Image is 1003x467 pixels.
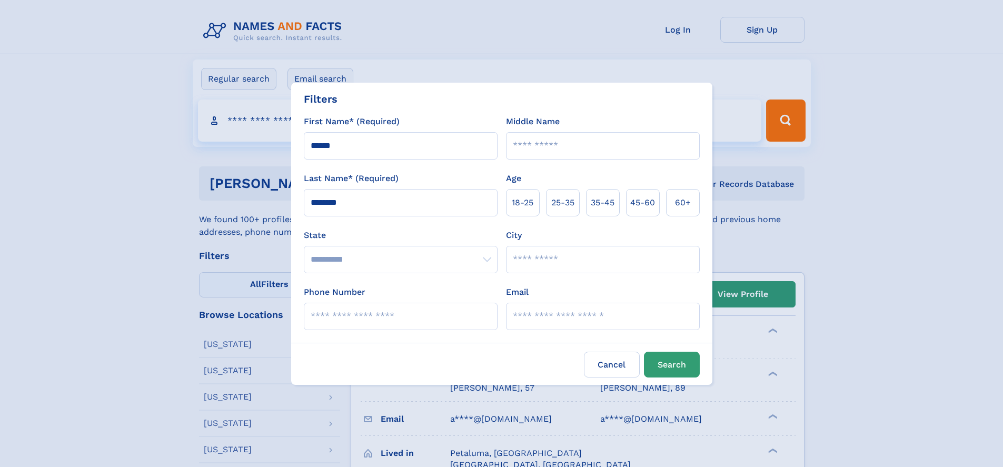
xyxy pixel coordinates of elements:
[304,172,399,185] label: Last Name* (Required)
[630,196,655,209] span: 45‑60
[675,196,691,209] span: 60+
[304,229,498,242] label: State
[512,196,533,209] span: 18‑25
[551,196,574,209] span: 25‑35
[506,286,529,299] label: Email
[304,91,337,107] div: Filters
[304,286,365,299] label: Phone Number
[506,229,522,242] label: City
[506,172,521,185] label: Age
[644,352,700,377] button: Search
[304,115,400,128] label: First Name* (Required)
[584,352,640,377] label: Cancel
[506,115,560,128] label: Middle Name
[591,196,614,209] span: 35‑45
